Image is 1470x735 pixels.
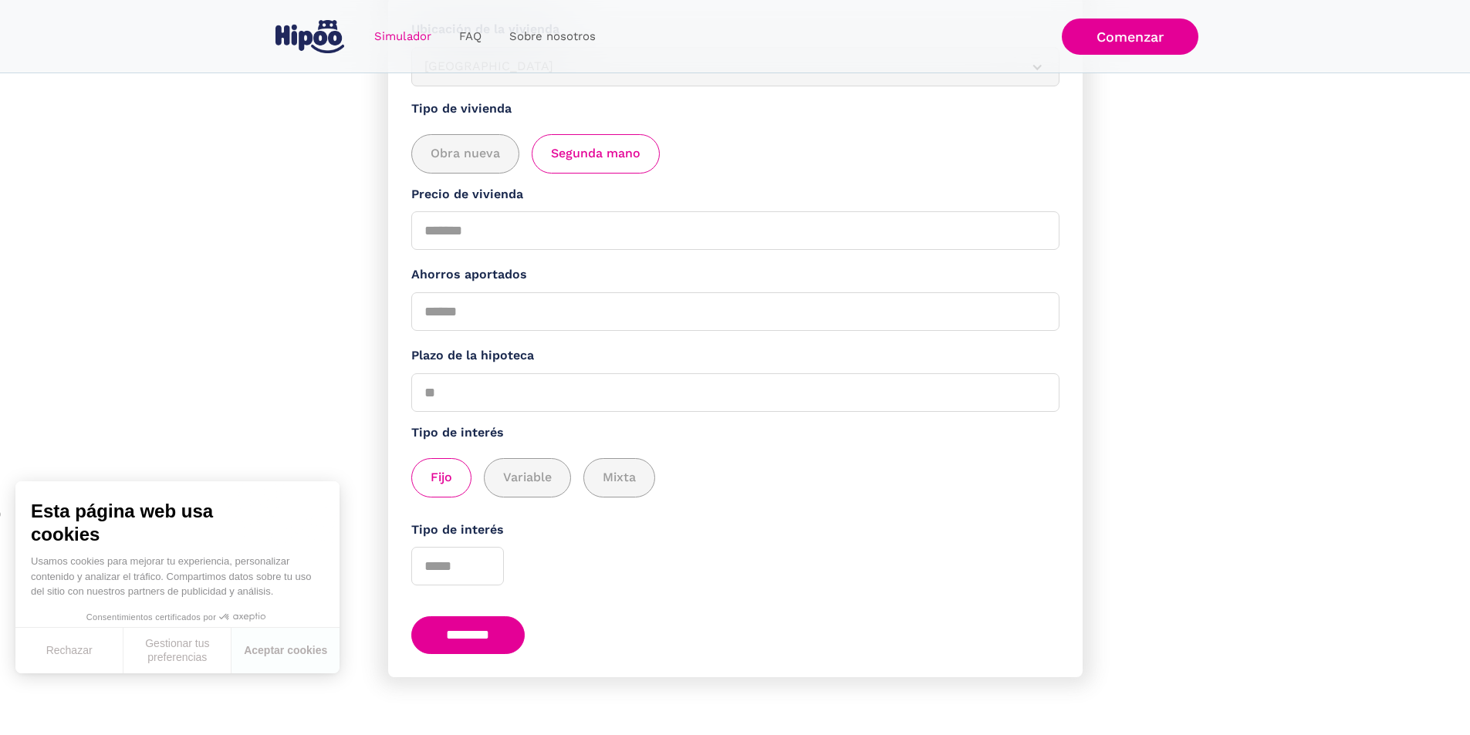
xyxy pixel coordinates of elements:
span: Variable [503,468,552,487]
a: home [272,14,348,59]
label: Precio de vivienda [411,185,1059,204]
a: Sobre nosotros [495,22,610,52]
a: Simulador [360,22,445,52]
label: Tipo de interés [411,423,1059,443]
label: Tipo de vivienda [411,99,1059,119]
div: add_description_here [411,458,1059,497]
span: Segunda mano [551,144,640,164]
span: Fijo [431,468,452,487]
a: FAQ [445,22,495,52]
label: Tipo de interés [411,521,1059,540]
a: Comenzar [1062,19,1198,55]
label: Plazo de la hipoteca [411,346,1059,366]
label: Ahorros aportados [411,265,1059,285]
span: Obra nueva [431,144,500,164]
span: Mixta [603,468,636,487]
div: add_description_here [411,134,1059,174]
